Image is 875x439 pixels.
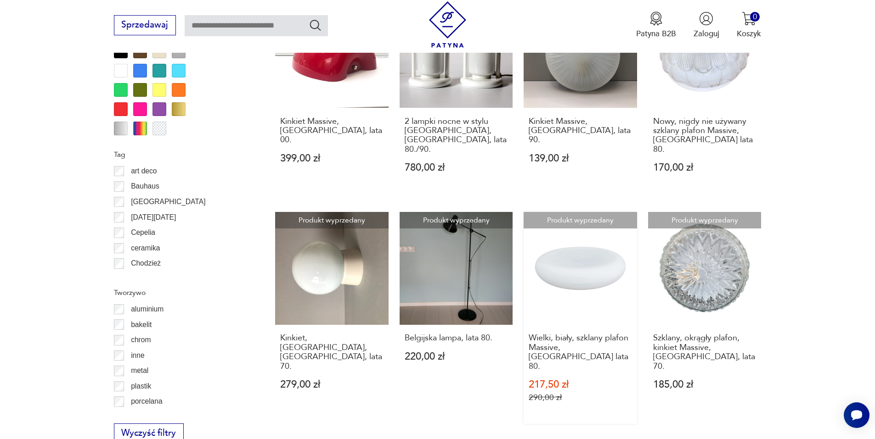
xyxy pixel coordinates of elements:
p: 170,00 zł [653,163,756,172]
h3: Szklany, okrągły plafon, kinkiet Massive, [GEOGRAPHIC_DATA], lata 70. [653,333,756,371]
h3: Wielki, biały, szklany plafon Massive, [GEOGRAPHIC_DATA] lata 80. [529,333,632,371]
div: 0 [750,12,760,22]
p: 220,00 zł [405,352,508,361]
button: Sprzedawaj [114,15,176,35]
p: Tag [114,149,249,161]
p: 290,00 zł [529,393,632,402]
img: Patyna - sklep z meblami i dekoracjami vintage [424,1,471,48]
img: Ikona koszyka [742,11,756,26]
p: 217,50 zł [529,380,632,389]
p: porcelit [131,411,154,423]
p: Cepelia [131,227,155,239]
p: ceramika [131,242,160,254]
p: 139,00 zł [529,154,632,163]
button: 0Koszyk [737,11,761,39]
p: Ćmielów [131,273,158,285]
h3: Kinkiet Massive, [GEOGRAPHIC_DATA], lata 90. [529,117,632,145]
p: art deco [131,165,157,177]
p: Zaloguj [694,28,719,39]
p: inne [131,350,144,361]
p: Patyna B2B [636,28,676,39]
p: metal [131,365,148,377]
h3: Belgijska lampa, lata 80. [405,333,508,343]
img: Ikona medalu [649,11,663,26]
p: [GEOGRAPHIC_DATA] [131,196,205,208]
h3: Nowy, nigdy nie używany szklany plafon Massive, [GEOGRAPHIC_DATA] lata 80. [653,117,756,155]
p: plastik [131,380,151,392]
p: [DATE][DATE] [131,211,176,223]
p: 780,00 zł [405,163,508,172]
p: 185,00 zł [653,380,756,389]
p: Bauhaus [131,180,159,192]
p: bakelit [131,319,152,331]
button: Szukaj [309,18,322,32]
a: Produkt wyprzedanyKinkiet, Niko, Belgia, lata 70.Kinkiet, [GEOGRAPHIC_DATA], [GEOGRAPHIC_DATA], l... [275,212,389,424]
h3: Kinkiet, [GEOGRAPHIC_DATA], [GEOGRAPHIC_DATA], lata 70. [280,333,384,371]
p: Koszyk [737,28,761,39]
p: chrom [131,334,151,346]
p: Tworzywo [114,287,249,299]
p: 399,00 zł [280,154,384,163]
a: Produkt wyprzedanyBelgijska lampa, lata 80.Belgijska lampa, lata 80.220,00 zł [400,212,513,424]
a: Produkt wyprzedanySzklany, okrągły plafon, kinkiet Massive, Belgia, lata 70.Szklany, okrągły plaf... [648,212,762,424]
img: Ikonka użytkownika [699,11,713,26]
button: Zaloguj [694,11,719,39]
h3: Kinkiet Massive, [GEOGRAPHIC_DATA], lata 00. [280,117,384,145]
iframe: Smartsupp widget button [844,402,869,428]
a: Produkt wyprzedanyWielki, biały, szklany plafon Massive, Belgia lata 80.Wielki, biały, szklany pl... [524,212,637,424]
a: Sprzedawaj [114,22,176,29]
a: Ikona medaluPatyna B2B [636,11,676,39]
p: 279,00 zł [280,380,384,389]
p: aluminium [131,303,164,315]
h3: 2 lampki nocne w stylu [GEOGRAPHIC_DATA], [GEOGRAPHIC_DATA], lata 80./90. [405,117,508,155]
p: porcelana [131,395,163,407]
p: Chodzież [131,257,161,269]
button: Patyna B2B [636,11,676,39]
